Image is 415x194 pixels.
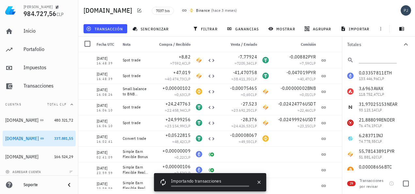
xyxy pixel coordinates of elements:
[54,136,73,141] span: 337.881,55
[230,132,257,138] span: -0,00008067
[97,87,117,93] div: [DATE]
[84,5,135,16] h1: [DOMAIN_NAME]
[5,154,38,160] div: [DOMAIN_NAME]
[47,102,67,106] span: Total CLP
[241,139,251,144] span: 49,55
[239,139,257,144] span: ≈
[97,171,117,175] div: 23:59:59
[231,123,257,128] span: ≈
[308,54,316,60] span: PYR
[87,26,123,31] span: transacción
[262,73,269,79] div: USDT-icon
[298,108,316,113] span: ≈
[184,92,191,97] span: CLP
[5,136,39,141] div: [DOMAIN_NAME]
[54,118,73,122] span: 480.321,72
[165,117,191,122] span: +24,999256
[97,118,117,124] div: [DATE]
[23,46,73,52] div: Portafolio
[212,8,236,13] span: hace 3 meses
[278,117,305,122] span: -0,02499926
[184,139,191,144] span: CLP
[184,155,191,160] span: CLP
[3,42,76,57] a: Portafolio
[194,26,218,31] span: filtrar
[281,85,308,91] span: -0,00000002
[309,76,316,81] span: CLP
[5,118,38,123] div: [DOMAIN_NAME]
[211,7,237,14] span: ( )
[162,164,191,170] span: +0,00000106
[241,92,257,97] span: ≈
[94,37,120,52] div: Fecha UTC
[300,61,316,66] span: ≈
[97,77,117,81] div: 16:48:39
[184,108,191,113] span: CLP
[231,42,257,47] span: Venta / Enviado
[97,71,117,77] div: [DATE]
[123,136,149,141] div: Convert trade
[300,92,316,97] span: ≈
[300,108,309,113] span: 22,46
[196,57,202,63] div: PYR-icon
[3,78,76,94] a: Transacciones
[309,92,316,97] span: CLP
[184,170,191,175] span: CLP
[342,37,415,52] button: Totales
[179,54,191,60] span: +8,82
[97,55,117,62] div: [DATE]
[251,139,257,144] span: CLP
[262,135,269,142] div: BNB-icon
[177,155,184,160] span: 0,22
[173,70,191,75] span: +47,019
[4,169,44,175] button: agregar cuenta
[97,156,117,159] div: 02:41:09
[120,37,151,52] div: Nota
[302,24,335,33] button: agrupar
[298,123,316,128] span: ≈
[233,70,257,75] span: -41,470758
[338,24,374,33] button: importar
[23,182,60,187] div: Soporte
[251,108,257,113] span: CLP
[165,123,191,128] span: ≈
[3,131,76,146] a: [DOMAIN_NAME] 337.881,55
[251,61,257,66] span: CLP
[278,101,305,107] span: -0,02424776
[237,61,251,66] span: 7205,34
[360,178,387,189] div: Transacciones por revisar
[123,180,149,191] div: Simple Earn Flexible Real-Time
[134,26,169,31] span: sincronizar
[196,73,202,79] div: PYR-icon
[184,123,191,128] span: CLP
[97,165,117,171] div: [DATE]
[130,24,173,33] button: sincronizar
[97,109,117,112] div: 16:06:10
[301,42,316,47] span: Comisión
[165,132,191,138] span: +0,0522815
[243,92,251,97] span: 0,65
[305,101,316,107] span: USDT
[230,85,257,91] span: -0,00075465
[184,61,191,66] span: CLP
[174,92,191,97] span: ≈
[5,5,16,16] img: LedgiFi
[234,108,251,113] span: 23.692,25
[97,181,117,187] div: [DATE]
[309,123,316,128] span: CLP
[300,76,309,81] span: 40,47
[171,178,249,186] div: Importando transacciones
[300,123,309,128] span: 23,15
[97,102,117,109] div: [DATE]
[54,154,73,159] span: 166.524,29
[175,139,184,144] span: 48,42
[228,26,259,31] span: ganancias
[151,37,193,52] div: Compra / Recibido
[269,26,295,31] span: mostrar
[302,92,309,97] span: 0,01
[165,76,191,81] span: ≈
[23,28,73,34] div: Inicio
[309,108,316,113] span: CLP
[7,170,41,174] span: agregar cuenta
[218,37,260,52] div: Venta / Enviado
